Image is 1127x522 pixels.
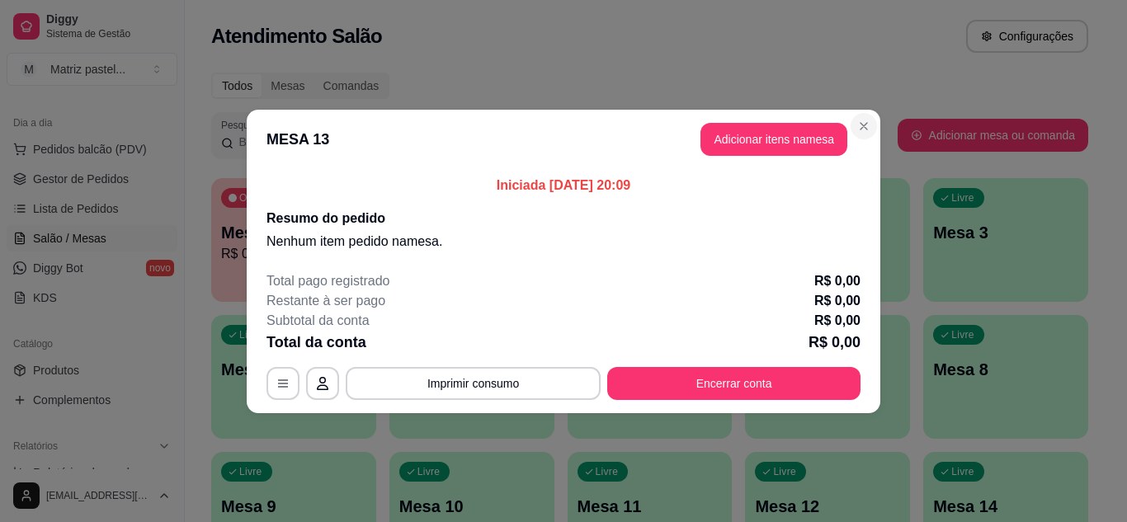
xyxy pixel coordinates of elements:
header: MESA 13 [247,110,880,169]
p: Iniciada [DATE] 20:09 [266,176,861,195]
p: Total da conta [266,331,366,354]
p: R$ 0,00 [809,331,861,354]
button: Close [851,113,877,139]
button: Adicionar itens namesa [700,123,847,156]
p: Total pago registrado [266,271,389,291]
p: R$ 0,00 [814,311,861,331]
p: Restante à ser pago [266,291,385,311]
button: Imprimir consumo [346,367,601,400]
h2: Resumo do pedido [266,209,861,228]
p: Nenhum item pedido na mesa . [266,232,861,252]
button: Encerrar conta [607,367,861,400]
p: Subtotal da conta [266,311,370,331]
p: R$ 0,00 [814,291,861,311]
p: R$ 0,00 [814,271,861,291]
